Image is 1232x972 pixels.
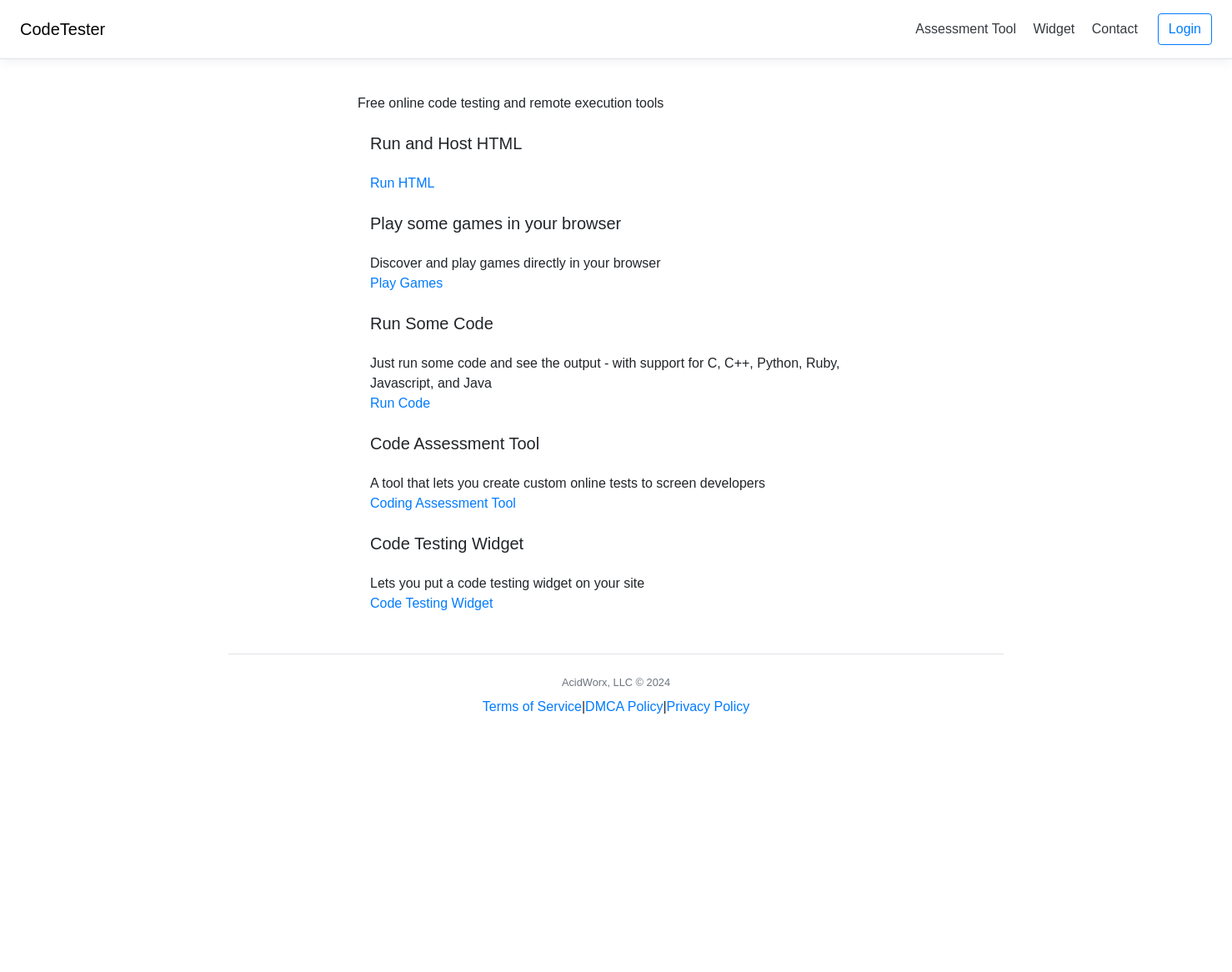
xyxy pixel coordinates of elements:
[370,596,493,610] a: Code Testing Widget
[483,697,749,717] div: | |
[20,20,105,38] a: CodeTester
[1026,15,1081,43] a: Widget
[370,133,862,153] h5: Run and Host HTML
[562,674,670,690] div: AcidWorx, LLC © 2024
[370,433,862,453] h5: Code Assessment Tool
[358,93,874,614] div: Discover and play games directly in your browser Just run some code and see the output - with sup...
[909,15,1023,43] a: Assessment Tool
[483,699,582,714] a: Terms of Service
[358,93,664,113] div: Free online code testing and remote execution tools
[1158,13,1212,45] a: Login
[370,313,862,333] h5: Run Some Code
[370,213,862,233] h5: Play some games in your browser
[370,534,862,554] h5: Code Testing Widget
[370,396,430,410] a: Run Code
[1085,15,1144,43] a: Contact
[370,176,434,190] a: Run HTML
[585,699,663,714] a: DMCA Policy
[370,496,516,510] a: Coding Assessment Tool
[667,699,750,714] a: Privacy Policy
[370,276,443,290] a: Play Games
